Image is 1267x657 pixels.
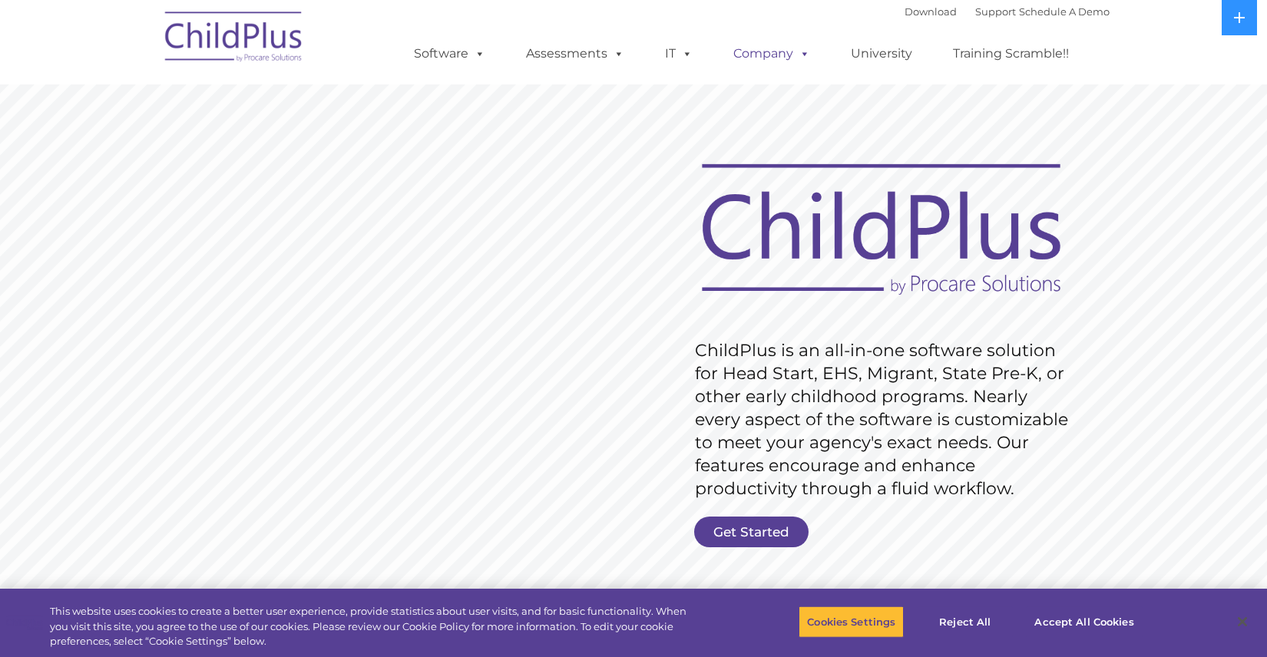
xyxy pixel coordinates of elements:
button: Close [1226,605,1259,639]
a: Assessments [511,38,640,69]
a: Training Scramble!! [938,38,1084,69]
img: ChildPlus by Procare Solutions [157,1,311,78]
button: Cookies Settings [799,606,904,638]
font: | [905,5,1110,18]
rs-layer: ChildPlus is an all-in-one software solution for Head Start, EHS, Migrant, State Pre-K, or other ... [695,339,1076,500]
a: Schedule A Demo [1019,5,1110,18]
a: Company [718,38,825,69]
a: Support [975,5,1016,18]
button: Accept All Cookies [1026,606,1142,638]
a: IT [650,38,708,69]
a: Software [399,38,501,69]
button: Reject All [917,606,1013,638]
a: Get Started [694,517,809,547]
a: Download [905,5,957,18]
div: This website uses cookies to create a better user experience, provide statistics about user visit... [50,604,697,649]
a: University [835,38,928,69]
